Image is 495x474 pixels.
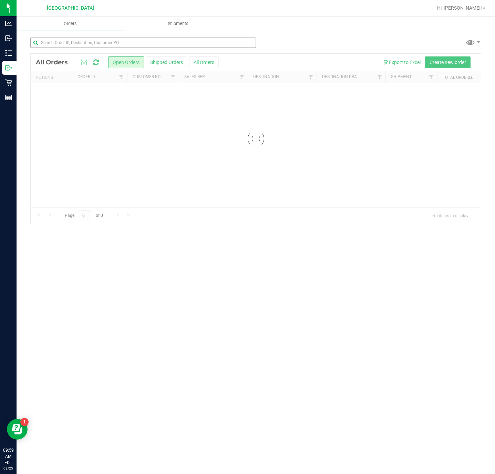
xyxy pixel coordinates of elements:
[5,35,12,42] inline-svg: Inbound
[5,64,12,71] inline-svg: Outbound
[30,38,256,48] input: Search Order ID, Destination, Customer PO...
[5,50,12,56] inline-svg: Inventory
[20,418,29,426] iframe: Resource center unread badge
[158,21,198,27] span: Shipments
[3,447,13,466] p: 09:59 AM EDT
[5,79,12,86] inline-svg: Retail
[5,94,12,101] inline-svg: Reports
[124,17,232,31] a: Shipments
[3,466,13,471] p: 08/25
[5,20,12,27] inline-svg: Analytics
[17,17,124,31] a: Orders
[7,419,28,440] iframe: Resource center
[54,21,86,27] span: Orders
[437,5,482,11] span: Hi, [PERSON_NAME]!
[47,5,94,11] span: [GEOGRAPHIC_DATA]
